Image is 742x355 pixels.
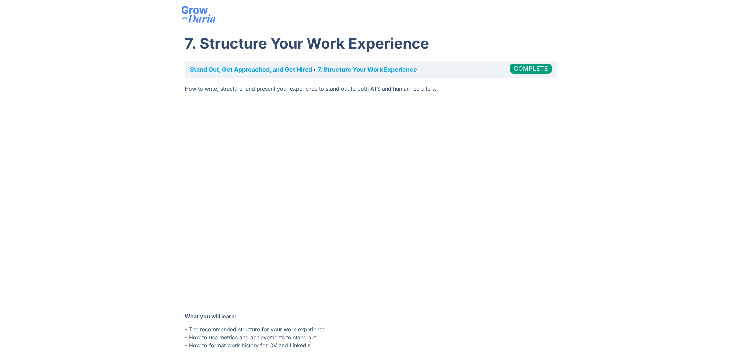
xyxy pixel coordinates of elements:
[185,32,557,54] h1: 7. Structure Your Work Experience
[185,325,557,349] p: – The recommended structure for your work experience – How to use metrics and achievements to sta...
[510,64,552,74] div: Complete
[318,66,417,73] a: 7. Structure Your Work Experience
[190,66,312,73] a: Stand Out, Get Approached, and Get Hired​
[185,313,236,320] strong: What you will learn:
[185,85,557,93] p: How to write, structure, and present your experience to stand out to both ATS and human recruiters.
[185,61,557,78] nav: Breadcrumbs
